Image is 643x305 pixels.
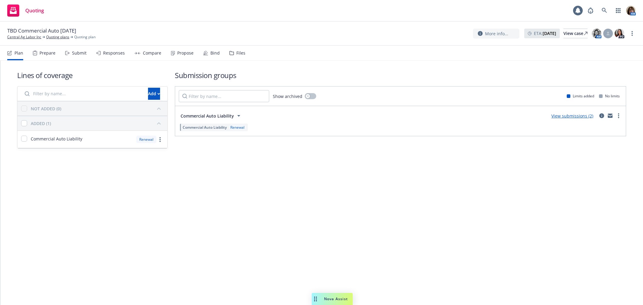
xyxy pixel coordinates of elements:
[74,34,96,40] span: Quoting plan
[25,8,44,13] span: Quoting
[210,51,220,55] div: Bind
[31,118,164,128] button: ADDED (1)
[236,51,245,55] div: Files
[175,70,626,80] h1: Submission groups
[5,2,46,19] a: Quoting
[72,51,87,55] div: Submit
[534,30,556,36] span: ETA :
[179,90,269,102] input: Filter by name...
[31,120,51,127] div: ADDED (1)
[103,51,125,55] div: Responses
[7,27,76,34] span: TBD Commercial Auto [DATE]
[183,125,227,130] span: Commercial Auto Liability
[607,112,614,119] a: mail
[312,293,353,305] button: Nova Assist
[615,112,622,119] a: more
[31,136,82,142] span: Commercial Auto Liability
[179,110,244,122] button: Commercial Auto Liability
[143,51,161,55] div: Compare
[599,93,620,99] div: No limits
[156,136,164,143] a: more
[324,296,348,301] span: Nova Assist
[598,112,605,119] a: circleInformation
[181,113,234,119] span: Commercial Auto Liability
[14,51,23,55] div: Plan
[148,88,160,100] button: Add
[31,104,164,113] button: NOT ADDED (0)
[31,105,61,112] div: NOT ADDED (0)
[273,93,302,99] span: Show archived
[473,29,519,39] button: More info...
[626,6,636,15] img: photo
[312,293,319,305] div: Drag to move
[177,51,194,55] div: Propose
[39,51,55,55] div: Prepare
[592,29,601,38] img: photo
[585,5,597,17] a: Report a Bug
[543,30,556,36] strong: [DATE]
[17,70,168,80] h1: Lines of coverage
[615,29,624,38] img: photo
[136,136,156,143] div: Renewal
[21,88,144,100] input: Filter by name...
[563,29,588,38] a: View case
[229,125,246,130] div: Renewal
[485,30,508,37] span: More info...
[148,88,160,99] div: Add
[7,34,41,40] a: Central Ag Labor Inc
[551,113,593,119] a: View submissions (2)
[629,30,636,37] a: more
[46,34,69,40] a: Quoting plans
[612,5,624,17] a: Switch app
[567,93,594,99] div: Limits added
[598,5,610,17] a: Search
